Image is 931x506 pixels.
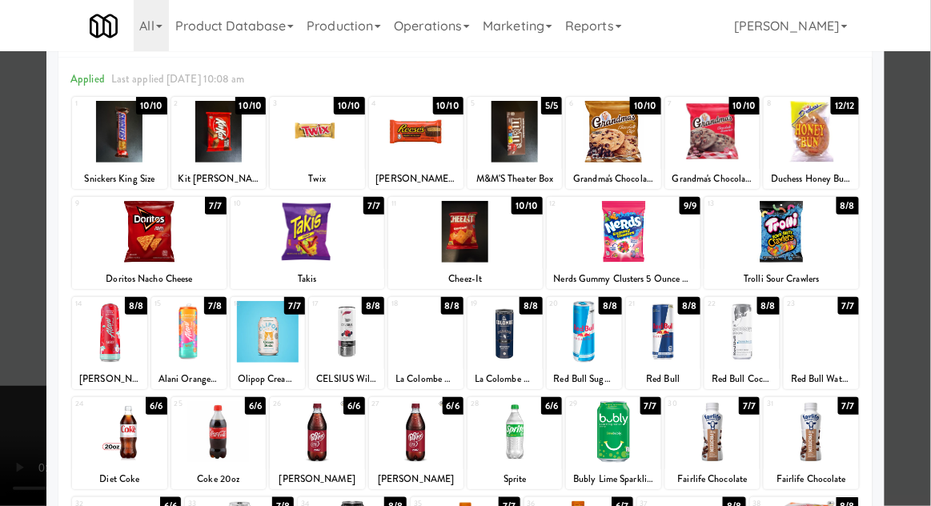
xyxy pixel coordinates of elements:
div: 31 [767,397,811,411]
div: Sprite [470,469,560,489]
div: 10/10 [235,97,267,114]
div: [PERSON_NAME] [371,469,461,489]
div: 410/10[PERSON_NAME] Milk Chocolate Peanut Butter [369,97,463,189]
div: Bubly Lime Sparkling Water [566,469,660,489]
div: 23 [787,297,821,311]
div: 4 [372,97,416,110]
div: 18 [391,297,426,311]
div: 5/5 [541,97,562,114]
div: 198/8La Colombe Cold Brew 11 fl. oz. [468,297,543,389]
div: Sprite [468,469,562,489]
div: La Colombe Cold Brew 11 fl. oz. [470,369,540,389]
div: 9 [75,197,149,211]
div: 276/6[PERSON_NAME] [369,397,463,489]
div: 19 [471,297,505,311]
div: Takis [233,269,383,289]
div: Cheez-It [388,269,543,289]
div: Cheez-It [391,269,540,289]
div: 10/10 [512,197,543,215]
div: 8/8 [362,297,384,315]
div: 1 [75,97,119,110]
div: 27 [372,397,416,411]
div: 6/6 [343,397,364,415]
div: La Colombe Cold Brew 11 fl. oz. [468,369,543,389]
div: Grandma's Chocolate Chip Cookie [568,169,658,189]
div: 237/7Red Bull Watermelon 12 oz [784,297,859,389]
div: 15 [154,297,189,311]
div: 12 [550,197,624,211]
div: M&M'S Theater Box [470,169,560,189]
div: 1110/10Cheez-It [388,197,543,289]
div: M&M'S Theater Box [468,169,562,189]
div: [PERSON_NAME] Milk Chocolate Peanut Butter [371,169,461,189]
div: 10 [234,197,307,211]
div: 8/8 [837,197,859,215]
div: 10/10 [729,97,760,114]
div: 148/8[PERSON_NAME] [72,297,147,389]
div: Coke 20oz [171,469,266,489]
div: Duchess Honey Buns [764,169,858,189]
div: Red Bull Sugar Free [547,369,622,389]
div: 7 [668,97,712,110]
div: 13 [708,197,781,211]
div: Trolli Sour Crawlers [704,269,859,289]
div: 8/8 [757,297,780,315]
div: Alani Orange Kiss [154,369,224,389]
div: 7/7 [205,197,226,215]
div: 8/8 [678,297,700,315]
div: 8 [767,97,811,110]
div: 9/9 [680,197,700,215]
div: Grandma's Chocolate Brownie Cookie [668,169,757,189]
div: 246/6Diet Coke [72,397,167,489]
div: Red Bull Sugar Free [549,369,620,389]
div: La Colombe Draft Latte S'Mores 11 fl. oz. [391,369,461,389]
div: Doritos Nacho Cheese [74,269,224,289]
div: Fairlife Chocolate [665,469,760,489]
div: La Colombe Draft Latte S'Mores 11 fl. oz. [388,369,463,389]
div: 17 [312,297,347,311]
div: 167/7Olipop Cream Soda [231,297,306,389]
div: [PERSON_NAME] [272,469,362,489]
div: Twix [270,169,364,189]
div: 610/10Grandma's Chocolate Chip Cookie [566,97,660,189]
div: Trolli Sour Crawlers [707,269,857,289]
div: 14 [75,297,110,311]
div: Grandma's Chocolate Chip Cookie [566,169,660,189]
div: 7/7 [640,397,661,415]
div: [PERSON_NAME] [369,469,463,489]
img: Micromart [90,12,118,40]
div: [PERSON_NAME] [270,469,364,489]
div: 307/7Fairlife Chocolate [665,397,760,489]
div: 55/5M&M'S Theater Box [468,97,562,189]
div: 16 [234,297,268,311]
div: 5 [471,97,515,110]
div: 7/8 [204,297,226,315]
div: 208/8Red Bull Sugar Free [547,297,622,389]
div: 7/7 [838,397,859,415]
div: 7/7 [838,297,859,315]
div: Red Bull Watermelon 12 oz [784,369,859,389]
div: Grandma's Chocolate Brownie Cookie [665,169,760,189]
div: 21 [629,297,664,311]
div: 218/8Red Bull [626,297,701,389]
span: Last applied [DATE] 10:08 am [111,71,245,86]
div: 7/7 [739,397,760,415]
div: 256/6Coke 20oz [171,397,266,489]
div: 10/10 [630,97,661,114]
div: 710/10Grandma's Chocolate Brownie Cookie [665,97,760,189]
div: Fairlife Chocolate [766,469,856,489]
div: 210/10Kit [PERSON_NAME] Size [171,97,266,189]
div: Diet Coke [74,469,164,489]
div: 2 [175,97,219,110]
div: 297/7Bubly Lime Sparkling Water [566,397,660,489]
div: Olipop Cream Soda [231,369,306,389]
div: Nerds Gummy Clusters 5 Ounce Medium Peg Bag [549,269,699,289]
div: Kit [PERSON_NAME] Size [174,169,263,189]
div: 10/10 [334,97,365,114]
div: Twix [272,169,362,189]
div: [PERSON_NAME] [74,369,145,389]
div: Fairlife Chocolate [668,469,757,489]
div: Olipop Cream Soda [233,369,303,389]
div: 110/10Snickers King Size [72,97,167,189]
div: CELSIUS Wild [PERSON_NAME] [311,369,382,389]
